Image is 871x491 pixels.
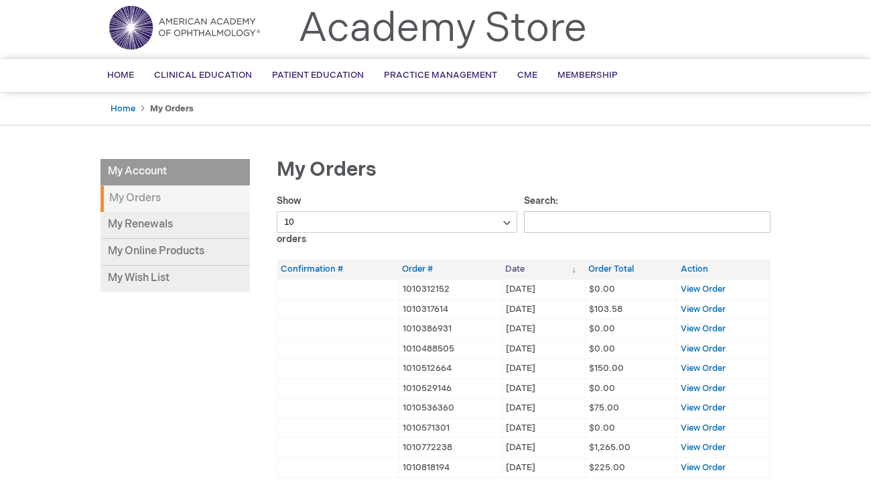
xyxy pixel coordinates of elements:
[681,364,726,374] a: View Order
[150,104,194,115] strong: My Orders
[399,419,502,439] td: 1010571301
[100,266,250,292] a: My Wish List
[399,399,502,419] td: 1010536360
[681,443,726,453] a: View Order
[502,419,585,439] td: [DATE]
[272,70,364,81] span: Patient Education
[100,213,250,239] a: My Renewals
[681,423,726,434] a: View Order
[524,196,771,228] label: Search:
[589,423,615,434] span: $0.00
[557,70,618,81] span: Membership
[589,284,615,295] span: $0.00
[399,339,502,360] td: 1010488505
[589,443,630,453] span: $1,265.00
[399,320,502,340] td: 1010386931
[677,260,770,280] th: Action: activate to sort column ascending
[277,260,399,280] th: Confirmation #: activate to sort column ascending
[681,384,726,394] a: View Order
[399,439,502,459] td: 1010772238
[589,384,615,394] span: $0.00
[399,260,502,280] th: Order #: activate to sort column ascending
[111,104,135,115] a: Home
[585,260,677,280] th: Order Total: activate to sort column ascending
[399,379,502,399] td: 1010529146
[517,70,537,81] span: CME
[502,360,585,380] td: [DATE]
[681,284,726,295] a: View Order
[589,344,615,355] span: $0.00
[277,158,377,182] span: My Orders
[589,364,624,374] span: $150.00
[681,463,726,474] a: View Order
[681,344,726,355] a: View Order
[681,403,726,414] a: View Order
[589,463,625,474] span: $225.00
[502,459,585,479] td: [DATE]
[681,324,726,335] a: View Order
[399,280,502,300] td: 1010312152
[502,280,585,300] td: [DATE]
[100,186,250,213] strong: My Orders
[502,379,585,399] td: [DATE]
[399,360,502,380] td: 1010512664
[154,70,252,81] span: Clinical Education
[107,70,134,81] span: Home
[399,300,502,320] td: 1010317614
[298,5,587,54] a: Academy Store
[502,260,585,280] th: Date: activate to sort column descending
[589,403,619,414] span: $75.00
[384,70,497,81] span: Practice Management
[589,305,622,315] span: $103.58
[277,196,517,245] label: Show orders
[100,239,250,266] a: My Online Products
[502,320,585,340] td: [DATE]
[502,300,585,320] td: [DATE]
[277,212,517,233] select: Showorders
[502,439,585,459] td: [DATE]
[502,339,585,360] td: [DATE]
[681,305,726,315] a: View Order
[502,399,585,419] td: [DATE]
[399,459,502,479] td: 1010818194
[589,324,615,335] span: $0.00
[524,212,771,233] input: Search:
